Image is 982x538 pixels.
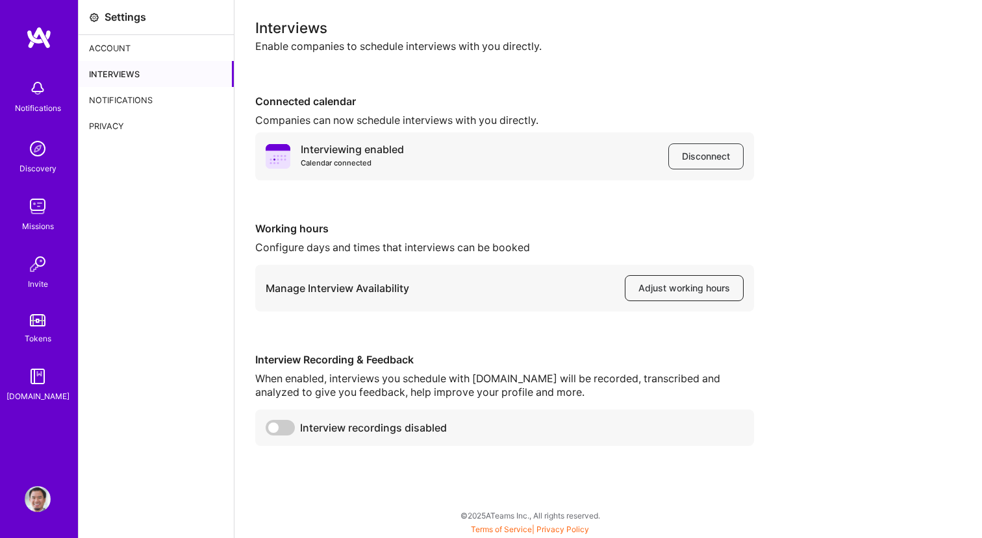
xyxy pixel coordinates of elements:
[22,219,54,233] div: Missions
[638,282,730,295] span: Adjust working hours
[301,143,404,170] div: Interviewing enabled
[255,21,961,34] div: Interviews
[26,26,52,49] img: logo
[255,95,754,108] div: Connected calendar
[536,524,589,534] a: Privacy Policy
[25,332,51,345] div: Tokens
[30,314,45,326] img: tokens
[471,524,589,534] span: |
[15,101,61,115] div: Notifications
[105,10,146,24] div: Settings
[25,75,51,101] img: bell
[25,363,51,389] img: guide book
[255,372,754,399] div: When enabled, interviews you schedule with [DOMAIN_NAME] will be recorded, transcribed and analyz...
[79,87,234,113] div: Notifications
[28,277,48,291] div: Invite
[668,143,744,169] button: Disconnect
[300,421,447,435] span: Interview recordings disabled
[266,282,409,295] div: Manage Interview Availability
[255,114,754,127] div: Companies can now schedule interviews with you directly.
[471,524,532,534] a: Terms of Service
[25,486,51,512] img: User Avatar
[625,275,744,301] button: Adjust working hours
[78,499,982,532] div: © 2025 ATeams Inc., All rights reserved.
[25,136,51,162] img: discovery
[25,251,51,277] img: Invite
[79,35,234,61] div: Account
[89,12,99,23] i: icon Settings
[255,353,754,367] div: Interview Recording & Feedback
[25,193,51,219] img: teamwork
[6,389,69,403] div: [DOMAIN_NAME]
[682,150,730,163] span: Disconnect
[21,486,54,512] a: User Avatar
[19,162,57,175] div: Discovery
[79,113,234,139] div: Privacy
[301,156,404,170] div: Calendar connected
[79,61,234,87] div: Interviews
[266,144,290,169] i: icon PurpleCalendar
[255,222,754,236] div: Working hours
[255,241,754,254] div: Configure days and times that interviews can be booked
[255,40,961,53] div: Enable companies to schedule interviews with you directly.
